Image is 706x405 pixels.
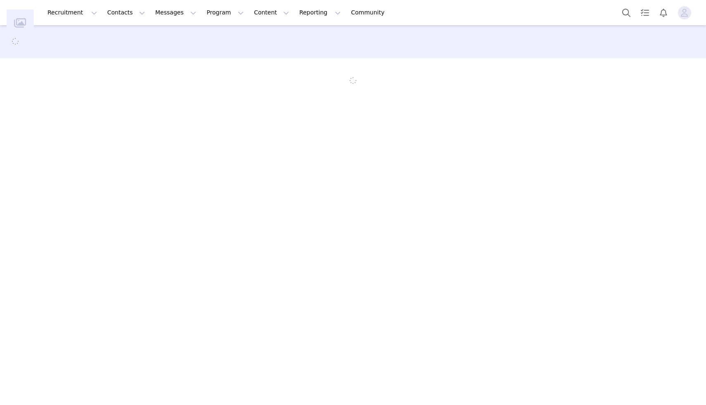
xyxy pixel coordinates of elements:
[43,3,102,22] button: Recruitment
[201,3,249,22] button: Program
[680,6,688,19] div: avatar
[150,3,201,22] button: Messages
[617,3,635,22] button: Search
[636,3,654,22] a: Tasks
[249,3,294,22] button: Content
[673,6,699,19] button: Profile
[294,3,346,22] button: Reporting
[346,3,393,22] a: Community
[654,3,673,22] button: Notifications
[102,3,150,22] button: Contacts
